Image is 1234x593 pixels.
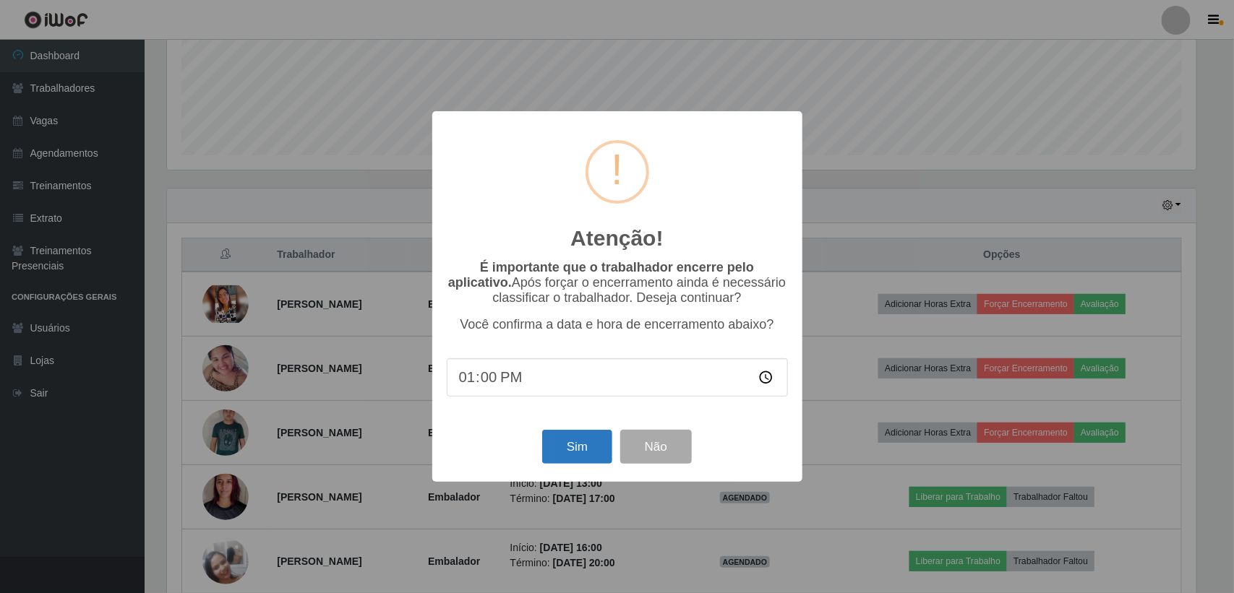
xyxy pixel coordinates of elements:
button: Sim [542,430,612,464]
b: É importante que o trabalhador encerre pelo aplicativo. [448,260,754,290]
p: Você confirma a data e hora de encerramento abaixo? [447,317,788,332]
button: Não [620,430,692,464]
p: Após forçar o encerramento ainda é necessário classificar o trabalhador. Deseja continuar? [447,260,788,306]
h2: Atenção! [570,225,663,251]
